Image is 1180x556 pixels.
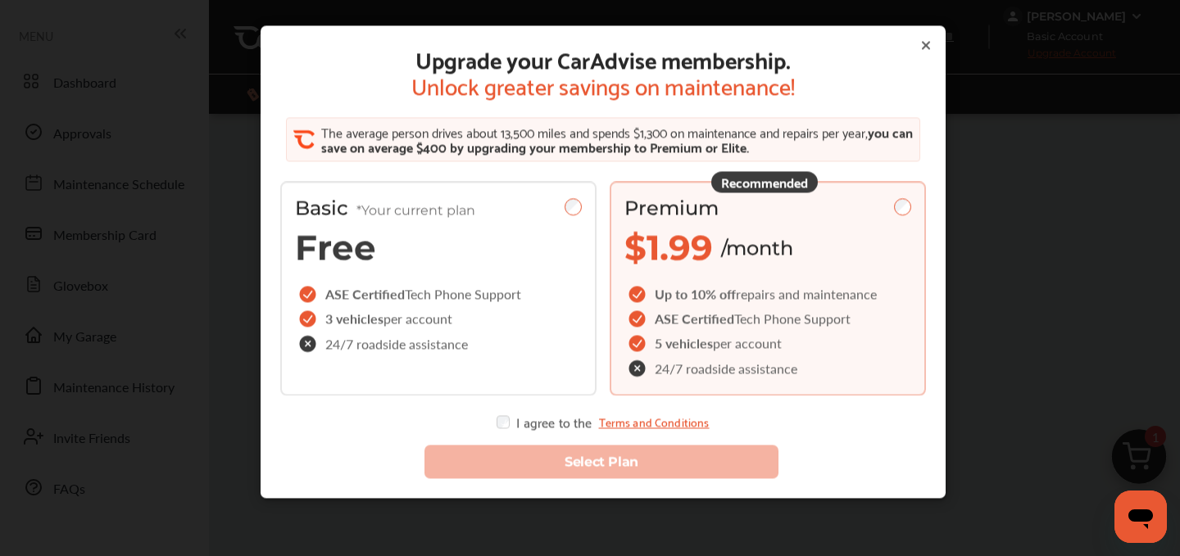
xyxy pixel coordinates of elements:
span: per account [713,333,782,352]
a: Terms and Conditions [599,415,710,428]
div: I agree to the [497,415,709,428]
img: checkIcon.6d469ec1.svg [629,286,648,302]
span: 3 vehicles [325,309,383,328]
span: Basic [295,196,475,219]
span: repairs and maintenance [736,284,877,303]
img: checkIcon.6d469ec1.svg [629,310,648,327]
span: *Your current plan [356,202,475,218]
span: Tech Phone Support [405,284,521,303]
span: 5 vehicles [655,333,713,352]
span: ASE Certified [655,309,734,328]
span: you can save on average $400 by upgrading your membership to Premium or Elite. [321,120,913,157]
span: The average person drives about 13,500 miles and spends $1,300 on maintenance and repairs per year, [321,120,868,142]
span: 24/7 roadside assistance [655,362,797,375]
img: check-cross-icon.c68f34ea.svg [629,359,648,377]
span: /month [721,236,793,260]
img: checkIcon.6d469ec1.svg [629,335,648,351]
span: Free [295,226,376,269]
img: check-cross-icon.c68f34ea.svg [299,335,319,352]
span: Tech Phone Support [734,309,851,328]
span: Upgrade your CarAdvise membership. [411,45,795,71]
img: checkIcon.6d469ec1.svg [299,310,319,327]
div: Recommended [711,171,818,192]
img: checkIcon.6d469ec1.svg [299,286,319,302]
span: Unlock greater savings on maintenance! [411,71,795,97]
span: $1.99 [624,226,713,269]
img: CA_CheckIcon.cf4f08d4.svg [293,129,315,150]
iframe: Button to launch messaging window [1114,490,1167,543]
span: Premium [624,196,719,219]
span: ASE Certified [325,284,405,303]
span: Up to 10% off [655,284,736,303]
span: per account [383,309,452,328]
span: 24/7 roadside assistance [325,337,468,350]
